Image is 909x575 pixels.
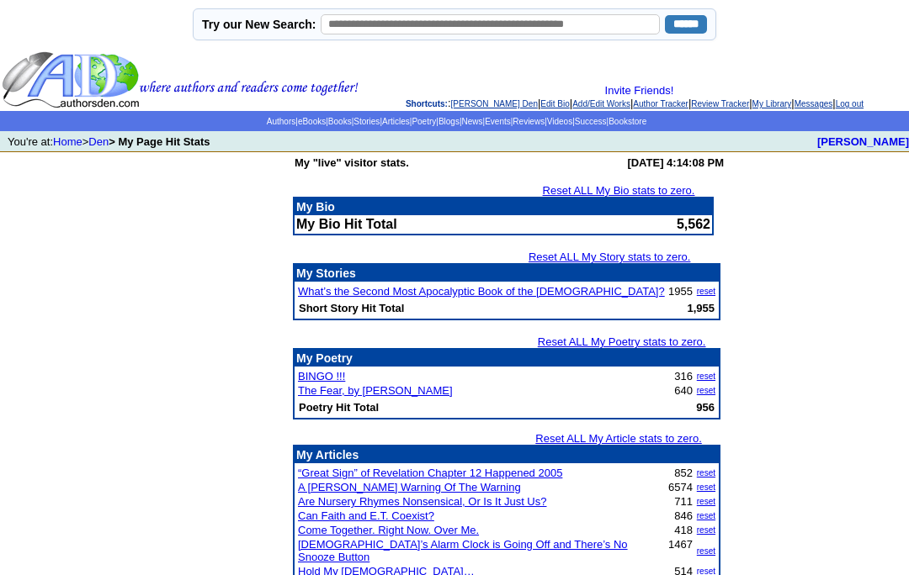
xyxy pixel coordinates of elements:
a: [PERSON_NAME] [817,135,909,148]
a: Are Nursery Rhymes Nonsensical, Or Is It Just Us? [298,495,546,508]
a: Reset ALL My Article stats to zero. [535,432,702,445]
a: Add/Edit Works [572,99,630,108]
a: reset [697,483,715,492]
font: 711 [674,495,693,508]
a: Books [328,117,352,126]
b: 956 [696,401,715,414]
a: My Library [752,99,792,108]
a: The Fear, by [PERSON_NAME] [298,384,453,397]
p: My Poetry [296,351,717,365]
a: reset [697,525,715,535]
a: Can Faith and E.T. Coexist? [298,509,434,522]
a: Come Together. Right Now. Over Me. [298,524,479,536]
div: : | | | | | | | [362,84,907,109]
a: Blogs [439,117,460,126]
b: My "live" visitor stats. [295,156,409,169]
a: Reset ALL My Poetry stats to zero. [538,335,706,348]
b: My Bio Hit Total [296,217,397,231]
label: Try our New Search: [202,18,316,31]
a: Reviews [513,117,545,126]
a: “Great Sign” of Revelation Chapter 12 Happened 2005 [298,467,562,479]
a: [DEMOGRAPHIC_DATA]’s Alarm Clock is Going Off and There’s No Snooze Button [298,538,628,563]
a: Stories [353,117,380,126]
a: Articles [382,117,410,126]
a: [PERSON_NAME] Den [451,99,538,108]
a: A [PERSON_NAME] Warning Of The Warning [298,481,521,493]
b: > My Page Hit Stats [109,135,210,148]
a: reset [697,546,715,556]
a: Den [88,135,109,148]
a: Messages [795,99,833,108]
font: 1955 [668,285,693,298]
p: My Articles [296,448,717,462]
a: Videos [547,117,572,126]
font: 316 [674,370,693,382]
font: 418 [674,524,693,536]
a: What’s the Second Most Apocalyptic Book of the [DEMOGRAPHIC_DATA]? [298,285,665,298]
font: 640 [674,384,693,397]
b: Poetry Hit Total [299,401,379,414]
a: Home [53,135,82,148]
a: BINGO !!! [298,370,345,382]
font: You're at: > [8,135,210,148]
p: My Stories [296,266,717,280]
a: Review Tracker [691,99,749,108]
span: Shortcuts: [406,99,448,108]
font: 852 [674,467,693,479]
font: 5,562 [677,217,710,231]
a: Reset ALL My Bio stats to zero. [543,184,695,197]
font: 6574 [668,481,693,493]
a: Reset ALL My Story stats to zero. [529,251,690,263]
a: reset [697,511,715,520]
b: 1,955 [687,302,715,314]
a: Authors [267,117,295,126]
a: Bookstore [609,117,646,126]
a: Log out [836,99,864,108]
p: My Bio [296,200,710,214]
a: Events [485,117,511,126]
a: Invite Friends! [605,84,674,97]
a: Success [575,117,607,126]
a: reset [697,287,715,296]
b: Short Story Hit Total [299,302,404,314]
b: [DATE] 4:14:08 PM [627,156,724,169]
a: reset [697,497,715,506]
a: reset [697,386,715,395]
a: Edit Bio [540,99,569,108]
a: reset [697,372,715,381]
a: Poetry [412,117,436,126]
font: 1467 [668,538,693,551]
img: header_logo2.gif [2,50,359,109]
a: Author Tracker [633,99,688,108]
a: News [462,117,483,126]
a: eBooks [298,117,326,126]
a: reset [697,468,715,477]
font: 846 [674,509,693,522]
